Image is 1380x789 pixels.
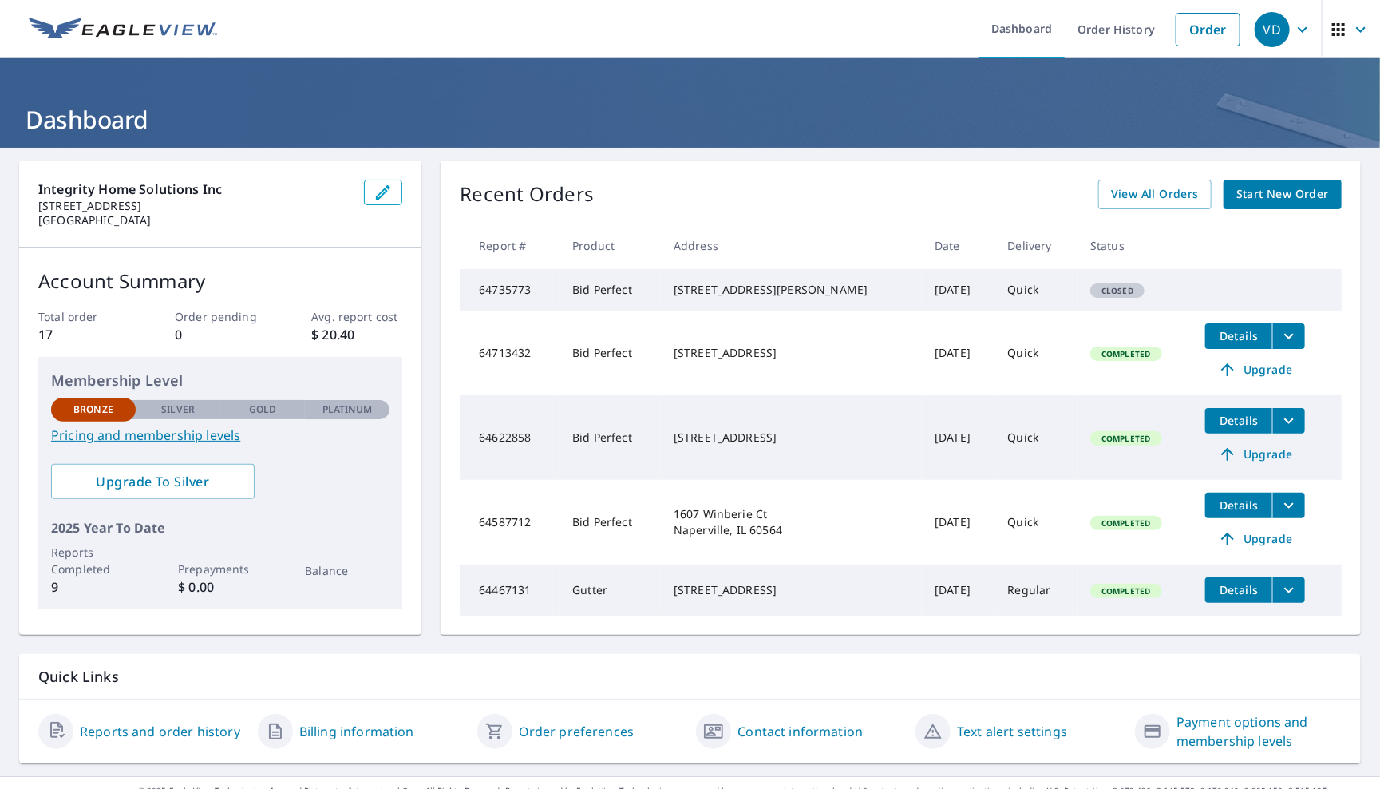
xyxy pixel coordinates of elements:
[1205,357,1305,383] a: Upgrade
[460,269,560,311] td: 64735773
[1092,285,1143,296] span: Closed
[674,506,909,538] div: 1607 Winberie Ct Naperville, IL 60564
[674,582,909,598] div: [STREET_ADDRESS]
[1215,328,1263,343] span: Details
[737,722,863,741] a: Contact information
[29,18,217,42] img: EV Logo
[560,222,661,269] th: Product
[957,722,1067,741] a: Text alert settings
[1092,517,1160,529] span: Completed
[299,722,414,741] a: Billing information
[1215,413,1263,428] span: Details
[460,480,560,565] td: 64587712
[178,561,263,577] p: Prepayments
[1205,408,1272,434] button: detailsBtn-64622858
[1078,222,1192,269] th: Status
[249,402,276,417] p: Gold
[38,180,351,199] p: Integrity Home Solutions inc
[51,518,389,537] p: 2025 Year To Date
[1092,348,1160,359] span: Completed
[1255,12,1290,47] div: VD
[1205,577,1272,603] button: detailsBtn-64467131
[73,402,113,417] p: Bronze
[995,395,1078,480] td: Quick
[311,308,402,325] p: Avg. report cost
[1205,442,1305,467] a: Upgrade
[51,426,389,445] a: Pricing and membership levels
[51,577,136,597] p: 9
[922,565,994,616] td: [DATE]
[64,473,242,490] span: Upgrade To Silver
[661,222,922,269] th: Address
[1205,493,1272,518] button: detailsBtn-64587712
[560,269,661,311] td: Bid Perfect
[1272,408,1305,434] button: filesDropdownBtn-64622858
[322,402,373,417] p: Platinum
[674,345,909,361] div: [STREET_ADDRESS]
[519,722,635,741] a: Order preferences
[995,480,1078,565] td: Quick
[1092,433,1160,444] span: Completed
[1215,529,1295,549] span: Upgrade
[38,213,351,228] p: [GEOGRAPHIC_DATA]
[560,395,661,480] td: Bid Perfect
[674,430,909,446] div: [STREET_ADDRESS]
[560,480,661,565] td: Bid Perfect
[460,395,560,480] td: 64622858
[922,395,994,480] td: [DATE]
[175,308,266,325] p: Order pending
[995,565,1078,616] td: Regular
[1224,180,1342,209] a: Start New Order
[1272,323,1305,349] button: filesDropdownBtn-64713432
[1215,360,1295,379] span: Upgrade
[1098,180,1212,209] a: View All Orders
[51,370,389,391] p: Membership Level
[38,199,351,213] p: [STREET_ADDRESS]
[51,464,255,499] a: Upgrade To Silver
[178,577,263,597] p: $ 0.00
[38,267,402,295] p: Account Summary
[460,311,560,395] td: 64713432
[995,269,1078,311] td: Quick
[1111,184,1199,204] span: View All Orders
[674,282,909,298] div: [STREET_ADDRESS][PERSON_NAME]
[1176,13,1240,46] a: Order
[460,180,594,209] p: Recent Orders
[1092,585,1160,597] span: Completed
[1215,445,1295,464] span: Upgrade
[80,722,240,741] a: Reports and order history
[560,311,661,395] td: Bid Perfect
[922,222,994,269] th: Date
[1272,493,1305,518] button: filesDropdownBtn-64587712
[311,325,402,344] p: $ 20.40
[460,222,560,269] th: Report #
[175,325,266,344] p: 0
[1236,184,1329,204] span: Start New Order
[38,667,1342,687] p: Quick Links
[1215,498,1263,513] span: Details
[1215,582,1263,597] span: Details
[1272,577,1305,603] button: filesDropdownBtn-64467131
[922,269,994,311] td: [DATE]
[922,480,994,565] td: [DATE]
[560,565,661,616] td: Gutter
[161,402,195,417] p: Silver
[51,544,136,577] p: Reports Completed
[995,222,1078,269] th: Delivery
[1205,526,1305,552] a: Upgrade
[995,311,1078,395] td: Quick
[1205,323,1272,349] button: detailsBtn-64713432
[19,103,1361,136] h1: Dashboard
[38,308,129,325] p: Total order
[1176,712,1342,751] a: Payment options and membership levels
[922,311,994,395] td: [DATE]
[38,325,129,344] p: 17
[460,565,560,616] td: 64467131
[305,562,389,579] p: Balance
